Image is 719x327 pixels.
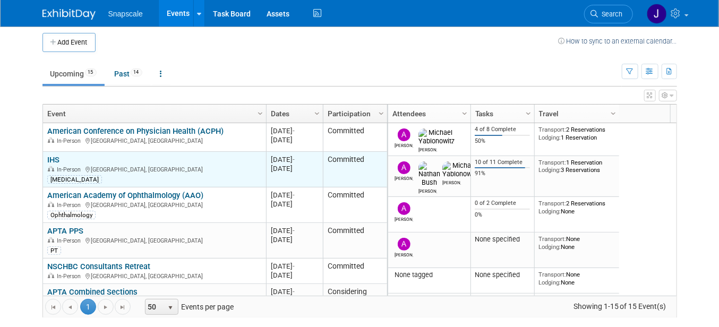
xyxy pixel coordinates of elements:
[475,105,527,123] a: Tasks
[538,235,566,243] span: Transport:
[115,299,131,315] a: Go to the last page
[166,304,175,312] span: select
[395,215,413,222] div: Alex Corrigan
[475,271,530,279] div: None specified
[538,200,566,207] span: Transport:
[271,262,318,271] div: [DATE]
[47,226,83,236] a: APTA PPS
[47,200,261,209] div: [GEOGRAPHIC_DATA], [GEOGRAPHIC_DATA]
[323,284,387,309] td: Considering
[395,174,413,181] div: Alex Corrigan
[323,223,387,259] td: Committed
[323,152,387,187] td: Committed
[48,137,54,143] img: In-Person Event
[271,126,318,135] div: [DATE]
[538,208,561,215] span: Lodging:
[538,235,615,251] div: None None
[418,145,437,152] div: Michael Yablonowitz
[584,5,633,23] a: Search
[398,161,410,174] img: Alex Corrigan
[271,287,318,296] div: [DATE]
[271,191,318,200] div: [DATE]
[47,105,259,123] a: Event
[418,187,437,194] div: Nathan Bush
[271,164,318,173] div: [DATE]
[47,287,138,297] a: APTA Combined Sections
[323,187,387,223] td: Committed
[57,166,84,173] span: In-Person
[271,235,318,244] div: [DATE]
[57,273,84,280] span: In-Person
[398,128,410,141] img: Alex Corrigan
[118,303,127,312] span: Go to the last page
[42,9,96,20] img: ExhibitDay
[538,243,561,251] span: Lodging:
[48,202,54,207] img: In-Person Event
[475,235,530,244] div: None specified
[538,126,615,141] div: 2 Reservations 1 Reservation
[398,202,410,215] img: Alex Corrigan
[460,109,469,118] span: Column Settings
[271,155,318,164] div: [DATE]
[293,288,295,296] span: -
[377,109,386,118] span: Column Settings
[293,227,295,235] span: -
[475,126,530,133] div: 4 of 8 Complete
[392,105,464,123] a: Attendees
[271,200,318,209] div: [DATE]
[418,128,455,145] img: Michael Yablonowitz
[293,156,295,164] span: -
[47,246,61,255] div: PT
[523,105,534,121] a: Column Settings
[538,166,561,174] span: Lodging:
[47,175,102,184] div: [MEDICAL_DATA]
[538,159,615,174] div: 1 Reservation 3 Reservations
[647,4,667,24] img: Jennifer Benedict
[47,262,150,271] a: NSCHBC Consultants Retreat
[375,105,387,121] a: Column Settings
[459,105,470,121] a: Column Settings
[271,226,318,235] div: [DATE]
[80,299,96,315] span: 1
[57,237,84,244] span: In-Person
[66,303,74,312] span: Go to the previous page
[475,170,530,177] div: 91%
[475,159,530,166] div: 10 of 11 Complete
[45,299,61,315] a: Go to the first page
[398,238,410,251] img: Alex Corrigan
[49,303,57,312] span: Go to the first page
[48,273,54,278] img: In-Person Event
[101,303,110,312] span: Go to the next page
[85,68,97,76] span: 15
[475,211,530,219] div: 0%
[442,178,461,185] div: Michael Yablonowitz
[108,10,143,18] span: Snapscale
[607,105,619,121] a: Column Settings
[538,134,561,141] span: Lodging:
[47,271,261,280] div: [GEOGRAPHIC_DATA], [GEOGRAPHIC_DATA]
[107,64,150,84] a: Past14
[475,137,530,145] div: 50%
[293,262,295,270] span: -
[42,64,105,84] a: Upcoming15
[131,299,244,315] span: Events per page
[256,109,264,118] span: Column Settings
[62,299,78,315] a: Go to the previous page
[538,279,561,286] span: Lodging:
[47,191,203,200] a: American Academy of Ophthalmology (AAO)
[47,155,59,165] a: IHS
[57,137,84,144] span: In-Person
[131,68,142,76] span: 14
[392,271,466,279] div: None tagged
[293,191,295,199] span: -
[395,251,413,257] div: Alex Corrigan
[42,33,96,52] button: Add Event
[323,123,387,152] td: Committed
[538,126,566,133] span: Transport:
[47,126,224,136] a: American Conference on Physician Health (ACPH)
[563,299,676,314] span: Showing 1-15 of 15 Event(s)
[559,37,677,45] a: How to sync to an external calendar...
[145,299,164,314] span: 50
[418,161,440,187] img: Nathan Bush
[57,202,84,209] span: In-Person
